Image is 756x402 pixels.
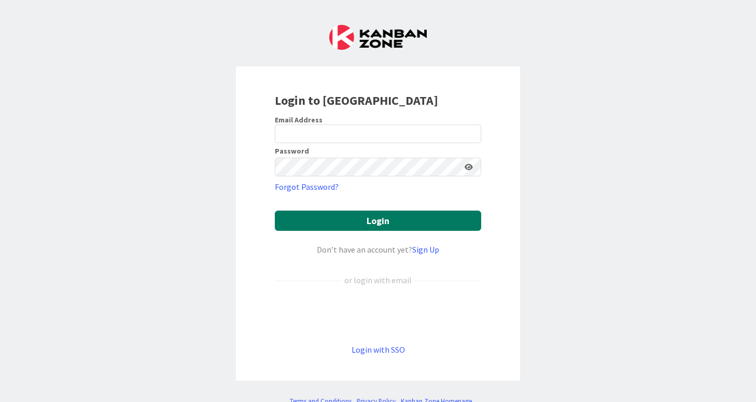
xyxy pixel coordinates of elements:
[275,211,481,231] button: Login
[275,147,309,155] label: Password
[275,115,323,124] label: Email Address
[275,181,339,193] a: Forgot Password?
[275,92,438,108] b: Login to [GEOGRAPHIC_DATA]
[275,243,481,256] div: Don’t have an account yet?
[270,303,486,326] iframe: Sign in with Google Button
[412,244,439,255] a: Sign Up
[329,25,427,50] img: Kanban Zone
[342,274,414,286] div: or login with email
[352,344,405,355] a: Login with SSO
